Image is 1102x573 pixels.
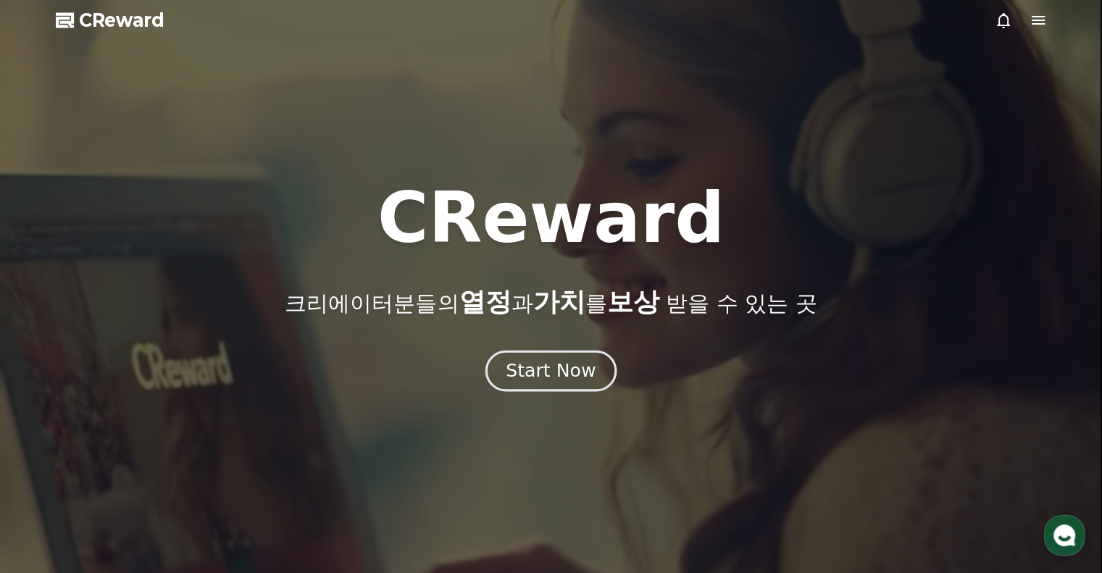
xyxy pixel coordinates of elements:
span: 보상 [606,287,659,317]
span: 홈 [46,474,54,486]
h1: CReward [377,183,725,253]
a: 설정 [187,453,278,489]
span: 가치 [533,287,585,317]
a: 홈 [4,453,96,489]
a: CReward [56,9,164,32]
span: 설정 [224,474,241,486]
span: 열정 [459,287,511,317]
a: Start Now [488,366,614,380]
p: 크리에이터분들의 과 를 받을 수 있는 곳 [285,288,817,317]
span: 대화 [133,475,150,487]
div: Start Now [506,359,596,383]
button: Start Now [485,350,617,391]
span: CReward [79,9,164,32]
a: 대화 [96,453,187,489]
